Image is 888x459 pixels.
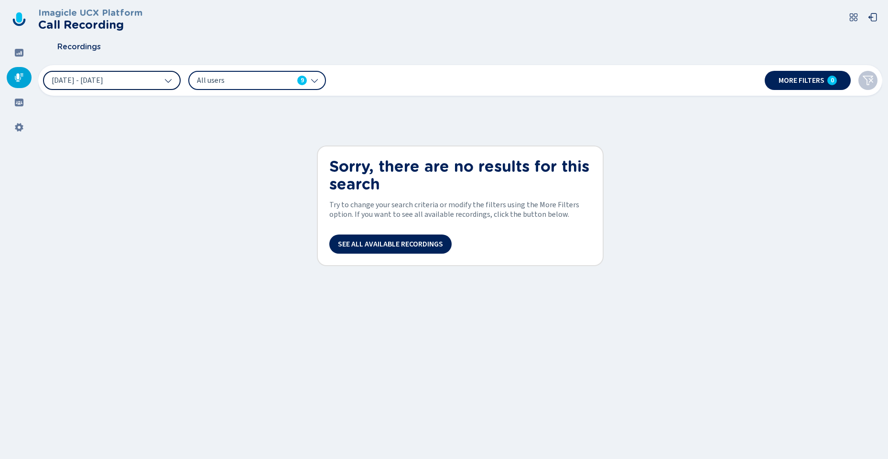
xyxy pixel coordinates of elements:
[329,201,591,219] span: Try to change your search criteria or modify the filters using the More Filters option. If you wa...
[43,71,181,90] button: [DATE] - [DATE]
[779,77,824,84] span: More filters
[831,77,834,84] span: 0
[858,71,877,90] button: Clear filters
[7,67,32,88] div: Recordings
[868,12,877,22] svg: box-arrow-left
[14,98,24,107] svg: groups-filled
[57,43,101,51] span: Recordings
[765,71,851,90] button: More filters0
[311,77,318,84] svg: chevron-down
[38,18,142,32] h2: Call Recording
[7,92,32,113] div: Groups
[52,77,103,84] span: [DATE] - [DATE]
[301,76,304,85] span: 9
[14,73,24,82] svg: mic-fill
[7,42,32,63] div: Dashboard
[329,235,452,254] button: See all available recordings
[338,240,443,248] span: See all available recordings
[164,77,172,84] svg: chevron-down
[14,48,24,57] svg: dashboard-filled
[197,75,293,86] span: All users
[862,75,874,86] svg: funnel-disabled
[329,158,591,193] h1: Sorry, there are no results for this search
[38,8,142,18] h3: Imagicle UCX Platform
[7,117,32,138] div: Settings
